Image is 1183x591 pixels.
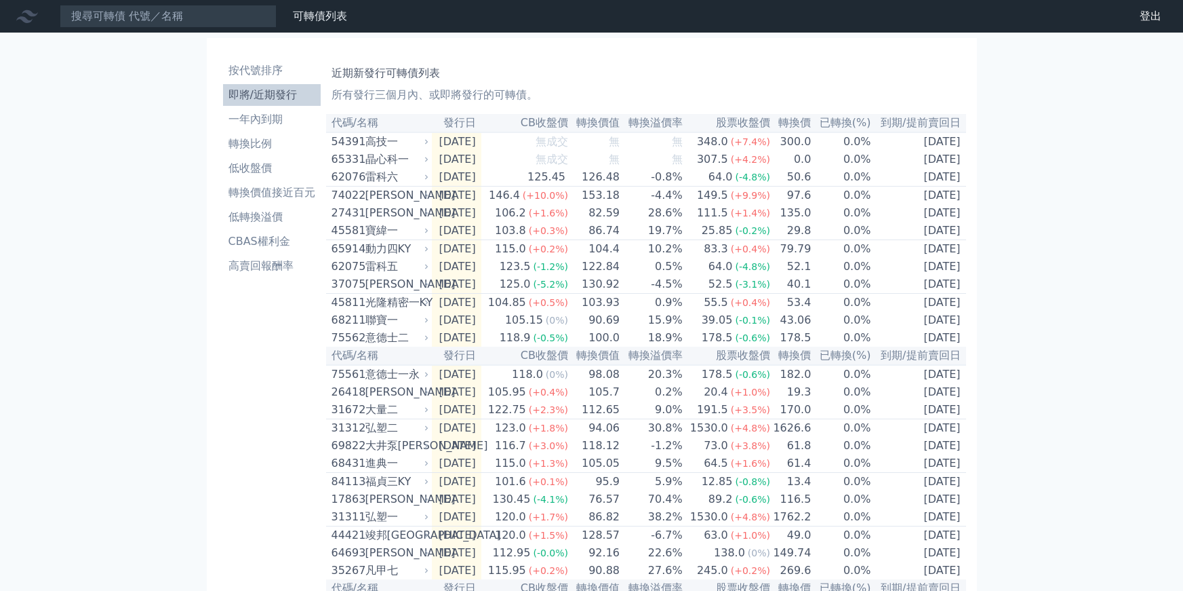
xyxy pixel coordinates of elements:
[811,168,871,187] td: 0.0%
[332,65,961,81] h1: 近期新發行可轉債列表
[365,276,426,292] div: [PERSON_NAME]
[332,169,362,185] div: 62076
[332,402,362,418] div: 31672
[529,244,568,254] span: (+0.2%)
[529,440,568,451] span: (+3.0%)
[486,187,523,204] div: 146.4
[223,209,321,225] li: 低轉換溢價
[609,135,620,148] span: 無
[485,384,529,400] div: 105.95
[872,311,966,329] td: [DATE]
[811,508,871,527] td: 0.0%
[432,347,481,365] th: 發行日
[332,366,362,383] div: 75561
[811,187,871,205] td: 0.0%
[811,240,871,259] td: 0.0%
[432,311,481,329] td: [DATE]
[771,168,811,187] td: 50.6
[811,222,871,240] td: 0.0%
[223,111,321,128] li: 一年內到期
[701,438,731,454] div: 73.0
[223,133,321,155] a: 轉換比例
[569,383,620,401] td: 105.7
[771,222,811,240] td: 29.8
[620,508,683,527] td: 38.2%
[365,223,426,239] div: 寶緯一
[694,187,731,204] div: 149.5
[811,455,871,473] td: 0.0%
[872,240,966,259] td: [DATE]
[529,512,568,522] span: (+1.7%)
[432,222,481,240] td: [DATE]
[569,258,620,275] td: 122.84
[771,132,811,151] td: 300.0
[529,225,568,236] span: (+0.3%)
[771,473,811,491] td: 13.4
[735,494,770,505] span: (-0.6%)
[533,279,568,290] span: (-5.2%)
[731,512,770,522] span: (+4.8%)
[683,347,771,365] th: 股票收盤價
[293,9,347,22] a: 可轉債列表
[620,294,683,312] td: 0.9%
[811,365,871,383] td: 0.0%
[223,157,321,179] a: 低收盤價
[872,491,966,508] td: [DATE]
[731,244,770,254] span: (+0.4%)
[872,275,966,294] td: [DATE]
[569,168,620,187] td: 126.48
[492,509,529,525] div: 120.0
[332,491,362,508] div: 17863
[872,383,966,401] td: [DATE]
[432,473,481,491] td: [DATE]
[223,231,321,252] a: CBAS權利金
[492,420,529,436] div: 123.0
[569,508,620,527] td: 86.82
[731,154,770,165] span: (+4.2%)
[811,132,871,151] td: 0.0%
[735,369,770,380] span: (-0.6%)
[529,404,568,415] span: (+2.3%)
[620,383,683,401] td: 0.2%
[529,476,568,487] span: (+0.1%)
[771,401,811,419] td: 170.0
[432,258,481,275] td: [DATE]
[771,258,811,275] td: 52.1
[620,437,683,455] td: -1.2%
[771,365,811,383] td: 182.0
[620,240,683,259] td: 10.2%
[533,261,568,272] span: (-1.2%)
[699,330,736,346] div: 178.5
[223,87,321,103] li: 即將/近期發行
[731,297,770,308] span: (+0.4%)
[432,275,481,294] td: [DATE]
[811,491,871,508] td: 0.0%
[811,258,871,275] td: 0.0%
[332,312,362,328] div: 68211
[771,114,811,132] th: 轉換價
[432,132,481,151] td: [DATE]
[365,474,426,490] div: 福貞三KY
[872,114,966,132] th: 到期/提前賣回日
[620,311,683,329] td: 15.9%
[694,205,731,221] div: 111.5
[569,329,620,347] td: 100.0
[332,187,362,204] div: 74022
[332,527,362,544] div: 44421
[546,369,568,380] span: (0%)
[502,312,546,328] div: 105.15
[326,114,432,132] th: 代碼/名稱
[485,402,529,418] div: 122.75
[811,204,871,222] td: 0.0%
[365,151,426,168] div: 晶心科一
[620,222,683,240] td: 19.7%
[694,134,731,150] div: 348.0
[694,151,731,168] div: 307.5
[569,527,620,545] td: 128.57
[620,419,683,438] td: 30.8%
[365,420,426,436] div: 弘塑二
[523,190,568,201] span: (+10.0%)
[492,205,529,221] div: 106.2
[432,527,481,545] td: [DATE]
[569,240,620,259] td: 104.4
